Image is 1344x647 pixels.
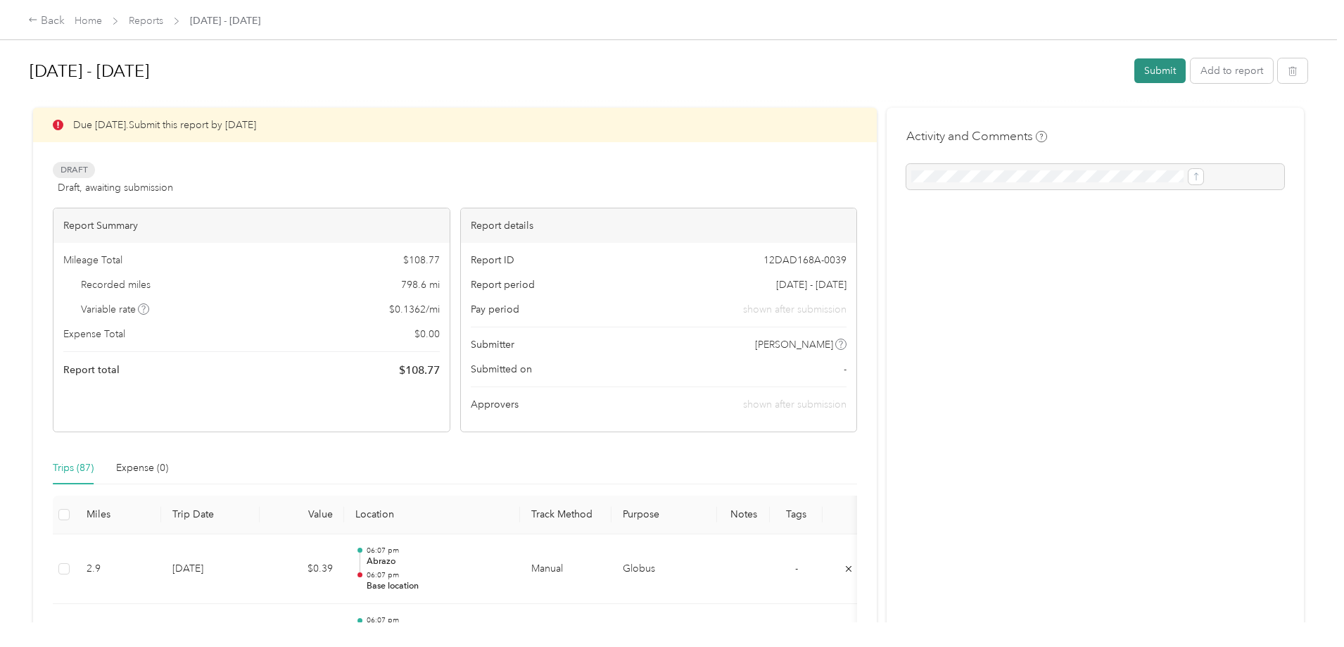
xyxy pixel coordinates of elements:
span: Draft [53,162,95,178]
th: Location [344,496,520,534]
span: - [795,563,798,574]
span: Variable rate [81,302,150,317]
div: Report details [461,208,857,243]
td: Globus [611,534,717,605]
h1: Sep 1 - 30, 2025 [30,54,1124,88]
span: Report ID [471,253,514,268]
span: Report period [471,277,535,292]
div: Expense (0) [116,460,168,476]
span: - [844,362,847,377]
button: Submit [1134,58,1186,83]
span: [PERSON_NAME] [755,337,833,352]
span: Draft, awaiting submission [58,180,173,195]
span: 798.6 mi [401,277,440,292]
a: Reports [129,15,163,27]
p: 06:07 pm [367,570,509,580]
div: Report Summary [53,208,450,243]
span: [DATE] - [DATE] [190,13,260,28]
span: [DATE] - [DATE] [776,277,847,292]
span: Pay period [471,302,519,317]
th: Value [260,496,344,534]
span: Report total [63,363,120,377]
div: Back [28,13,65,30]
th: Trip Date [161,496,260,534]
p: Base location [367,580,509,593]
div: Trips (87) [53,460,94,476]
th: Miles [75,496,161,534]
span: shown after submission [743,398,847,410]
span: $ 108.77 [403,253,440,268]
span: 12DAD168A-0039 [763,253,847,268]
a: Home [75,15,102,27]
th: Track Method [520,496,611,534]
span: $ 0.00 [414,327,440,341]
span: $ 108.77 [399,362,440,379]
th: Tags [770,496,823,534]
td: [DATE] [161,534,260,605]
span: Expense Total [63,327,125,341]
span: $ 0.1362 / mi [389,302,440,317]
span: Mileage Total [63,253,122,268]
p: 06:07 pm [367,615,509,625]
span: Approvers [471,397,519,412]
span: Submitter [471,337,514,352]
button: Add to report [1191,58,1273,83]
td: Manual [520,534,611,605]
th: Purpose [611,496,717,534]
td: $0.39 [260,534,344,605]
span: Submitted on [471,362,532,377]
h4: Activity and Comments [906,127,1047,145]
div: Due [DATE]. Submit this report by [DATE] [33,108,877,142]
span: shown after submission [743,302,847,317]
th: Notes [717,496,770,534]
td: 2.9 [75,534,161,605]
p: Abrazo [367,555,509,568]
span: Recorded miles [81,277,151,292]
p: 06:07 pm [367,546,509,555]
iframe: Everlance-gr Chat Button Frame [1265,568,1344,647]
